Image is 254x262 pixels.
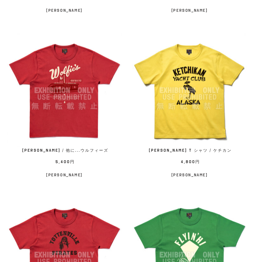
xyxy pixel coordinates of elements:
[132,33,247,179] a: ジョー・マッコイ T シャツ / ケチカン [PERSON_NAME] T シャツ / ケチカン 4,800円 [PERSON_NAME]
[7,171,122,179] p: [PERSON_NAME]
[132,33,247,147] img: ジョー・マッコイ T シャツ / ケチカン
[7,33,122,147] img: ジョー・マッコイ・ティー / 他に...ウルフィーズ
[14,159,114,167] span: 5,400円
[140,147,240,156] span: [PERSON_NAME] T シャツ / ケチカン
[14,147,114,156] span: [PERSON_NAME] / 他に...ウルフィーズ
[132,171,247,179] p: [PERSON_NAME]
[132,6,247,15] p: [PERSON_NAME]
[140,159,240,167] span: 4,800円
[7,33,122,179] a: ジョー・マッコイ・ティー / 他に...ウルフィーズ [PERSON_NAME] / 他に...ウルフィーズ 5,400円 [PERSON_NAME]
[7,6,122,15] p: [PERSON_NAME]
